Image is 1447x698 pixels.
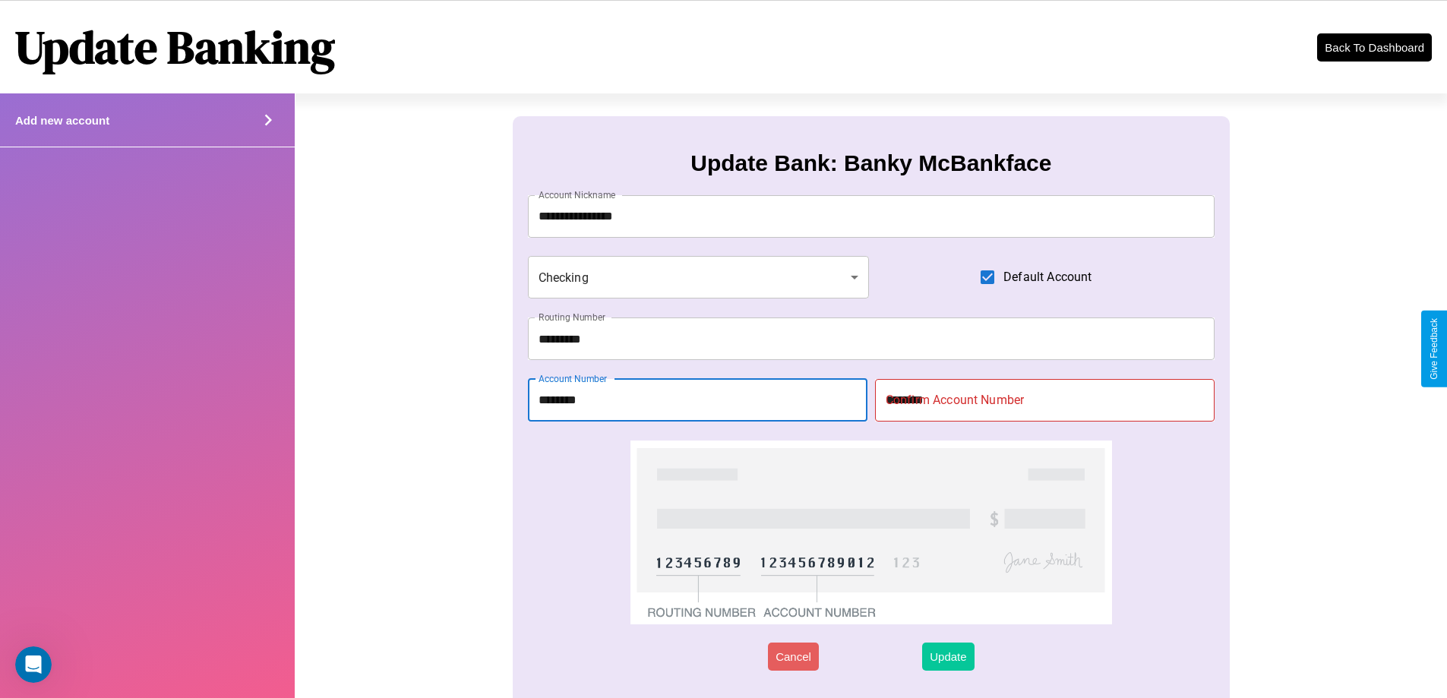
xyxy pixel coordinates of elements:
[539,311,605,324] label: Routing Number
[690,150,1051,176] h3: Update Bank: Banky McBankface
[539,372,607,385] label: Account Number
[539,188,616,201] label: Account Nickname
[15,114,109,127] h4: Add new account
[528,256,870,298] div: Checking
[15,16,335,78] h1: Update Banking
[1317,33,1432,62] button: Back To Dashboard
[630,441,1111,624] img: check
[1429,318,1439,380] div: Give Feedback
[768,643,819,671] button: Cancel
[1003,268,1092,286] span: Default Account
[15,646,52,683] iframe: Intercom live chat
[922,643,974,671] button: Update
